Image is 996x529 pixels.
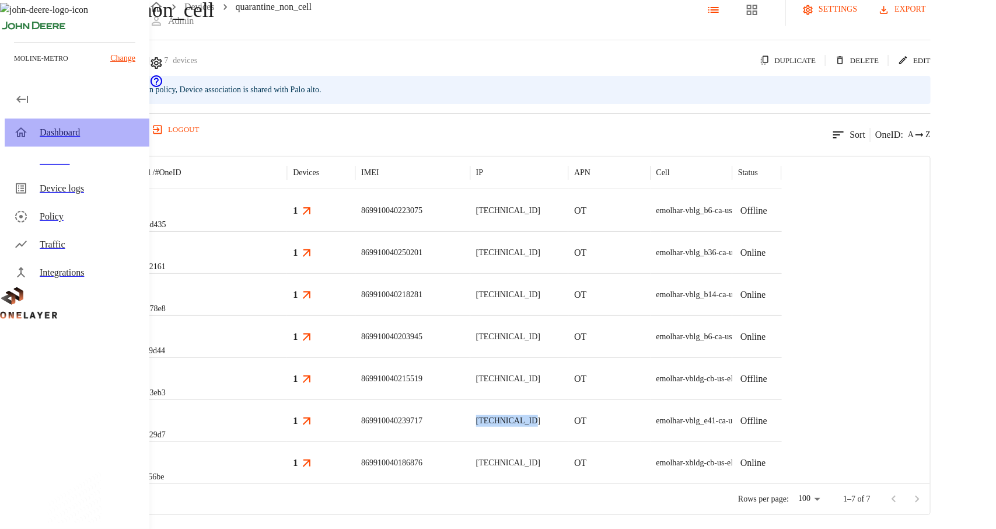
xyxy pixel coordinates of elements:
span: emolhar-vblg_b36-ca-us-eNB432539 [656,248,779,257]
p: [TECHNICAL_ID] [476,373,540,385]
a: Devices [184,2,215,12]
p: IP [476,167,483,179]
div: Devices [293,168,319,178]
p: [TECHNICAL_ID] [476,247,540,259]
p: Offline [740,204,767,218]
div: emolhar-vbldg-cb-us-eNB493830 #DH240725611::NOKIA::ASIB [656,373,873,385]
p: Model / [130,167,181,179]
p: OT [574,456,586,470]
span: Support Portal [149,80,163,90]
p: Online [740,456,766,470]
p: OT [574,414,586,428]
p: Online [740,246,766,260]
h3: 1 [293,246,298,259]
span: emolhar-vblg_b6-ca-us [656,206,732,215]
a: logout [149,120,996,139]
div: emolhar-vblg_e41-ca-us-eNB432538 #EB211210933::NOKIA::FW2QQD [656,415,899,427]
p: [TECHNICAL_ID] [476,205,540,217]
h3: 1 [293,204,298,217]
div: emolhar-xbldg-cb-us-eNB493831 #DH240725609::NOKIA::ASIB [656,457,873,469]
span: # OneID [155,168,181,177]
p: 869910040250201 [361,247,422,259]
p: Status [738,167,758,179]
h3: 1 [293,414,298,427]
p: OT [574,330,586,344]
p: Offline [740,414,767,428]
span: emolhar-xbldg-cb-us-eNB493831 [656,458,767,467]
h3: 1 [293,330,298,343]
h3: 1 [293,456,298,469]
span: emolhar-vbldg-cb-us-eNB493830 [656,374,767,383]
p: OT [574,204,586,218]
span: emolhar-vblg_e41-ca-us-eNB432538 [656,416,778,425]
p: [TECHNICAL_ID] [476,457,540,469]
p: OT [574,372,586,386]
p: IMEI [361,167,379,179]
p: 869910040186876 [361,457,422,469]
p: 869910040203945 [361,331,422,343]
p: 869910040239717 [361,415,422,427]
p: [TECHNICAL_ID] [476,415,540,427]
div: 100 [794,490,824,507]
h3: 1 [293,372,298,385]
a: onelayer-support [149,80,163,90]
p: 1–7 of 7 [843,493,871,505]
button: logout [149,120,204,139]
p: OT [574,246,586,260]
p: OT [574,288,586,302]
p: Online [740,288,766,302]
p: Admin [168,14,194,28]
div: emolhar-vblg_b36-ca-us-eNB432539 #EB211210942::NOKIA::FW2QQD [656,247,899,259]
p: Online [740,330,766,344]
p: [TECHNICAL_ID] [476,289,540,301]
h3: 1 [293,288,298,301]
p: Rows per page: [738,493,789,505]
p: Offline [740,372,767,386]
p: 869910040223075 [361,205,422,217]
p: 869910040215519 [361,373,422,385]
p: 869910040218281 [361,289,422,301]
p: [TECHNICAL_ID] [476,331,540,343]
p: Cell [656,167,670,179]
p: APN [574,167,590,179]
span: emolhar-vblg_b14-ca-us [656,290,736,299]
span: emolhar-vblg_b6-ca-us [656,332,732,341]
